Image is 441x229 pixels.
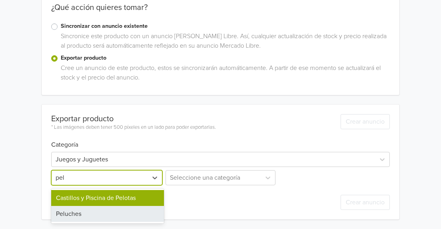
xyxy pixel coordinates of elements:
[51,114,216,124] div: Exportar producto
[51,190,164,206] div: Castillos y Piscina de Pelotas
[51,206,164,222] div: Peluches
[51,124,216,132] div: * Las imágenes deben tener 500 píxeles en un lado para poder exportarlas.
[341,114,390,129] button: Crear anuncio
[58,63,390,85] div: Cree un anuncio de este producto, estos se sincronizarán automáticamente. A partir de ese momento...
[58,31,390,54] div: Sincronice este producto con un anuncio [PERSON_NAME] Libre. Así, cualquier actualización de stoc...
[61,54,390,62] label: Exportar producto
[42,3,399,22] div: ¿Qué acción quieres tomar?
[341,195,390,210] button: Crear anuncio
[61,22,390,31] label: Sincronizar con anuncio existente
[51,132,390,149] h6: Categoría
